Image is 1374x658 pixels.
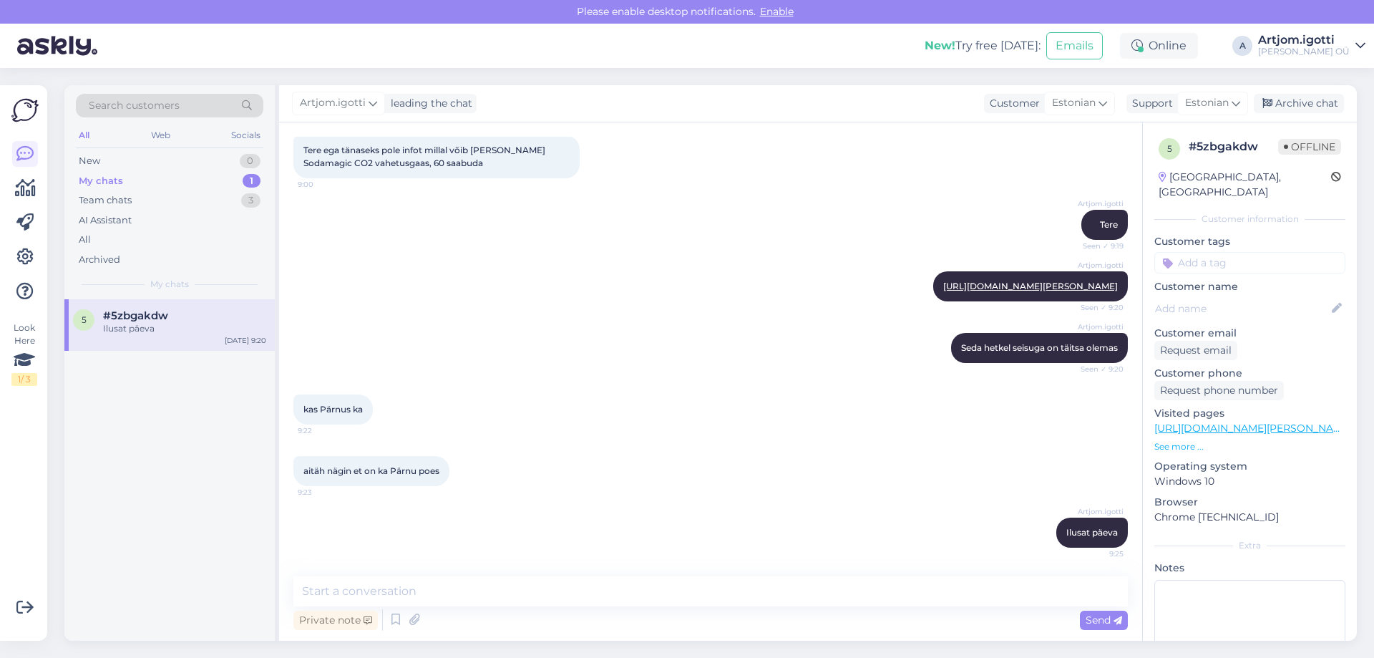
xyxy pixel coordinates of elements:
div: Ilusat päeva [103,322,266,335]
p: Customer tags [1154,234,1345,249]
div: Archived [79,253,120,267]
a: Artjom.igotti[PERSON_NAME] OÜ [1258,34,1365,57]
div: New [79,154,100,168]
div: Customer information [1154,213,1345,226]
span: aitäh nägin et on ka Pärnu poes [303,465,439,476]
span: #5zbgakdw [103,309,168,322]
span: 5 [1167,143,1172,154]
span: Estonian [1052,95,1096,111]
p: Customer name [1154,279,1345,294]
span: 9:00 [298,179,351,190]
div: # 5zbgakdw [1189,138,1278,155]
span: Enable [756,5,798,18]
p: Browser [1154,495,1345,510]
b: New! [925,39,955,52]
div: All [79,233,91,247]
span: Seda hetkel seisuga on täitsa olemas [961,342,1118,353]
span: Offline [1278,139,1341,155]
span: Send [1086,614,1122,626]
span: kas Pärnus ka [303,404,363,415]
div: A [1232,36,1252,56]
span: Artjom.igotti [1070,506,1124,517]
a: [URL][DOMAIN_NAME][PERSON_NAME] [1154,422,1352,435]
div: Socials [228,126,263,145]
div: Request phone number [1154,381,1284,400]
div: 1 [243,174,260,188]
span: Search customers [89,98,180,113]
div: [DATE] 9:20 [225,335,266,346]
span: 5 [82,314,87,325]
span: Tere ega tänaseks pole infot millal võib [PERSON_NAME] Sodamagic CO2 vahetusgaas, 60 saabuda [303,145,547,168]
div: Artjom.igotti [1258,34,1350,46]
div: Request email [1154,341,1237,360]
div: leading the chat [385,96,472,111]
a: [URL][DOMAIN_NAME][PERSON_NAME] [943,281,1118,291]
span: Artjom.igotti [300,95,366,111]
span: 9:25 [1070,548,1124,559]
span: Estonian [1185,95,1229,111]
p: Notes [1154,561,1345,576]
input: Add a tag [1154,252,1345,274]
div: Team chats [79,193,132,208]
div: 3 [241,193,260,208]
span: Seen ✓ 9:20 [1070,302,1124,313]
p: Operating system [1154,459,1345,474]
span: Artjom.igotti [1070,321,1124,332]
div: Private note [293,611,378,630]
div: 1 / 3 [11,373,37,386]
span: Seen ✓ 9:19 [1070,241,1124,251]
p: Chrome [TECHNICAL_ID] [1154,510,1345,525]
span: Ilusat päeva [1066,527,1118,538]
div: [PERSON_NAME] OÜ [1258,46,1350,57]
span: Artjom.igotti [1070,260,1124,271]
span: Tere [1100,219,1118,230]
span: 9:22 [298,425,351,436]
div: Try free [DATE]: [925,37,1041,54]
div: Look Here [11,321,37,386]
div: Extra [1154,539,1345,552]
div: My chats [79,174,123,188]
div: All [76,126,92,145]
span: Artjom.igotti [1070,198,1124,209]
p: Visited pages [1154,406,1345,421]
p: Windows 10 [1154,474,1345,489]
div: Customer [984,96,1040,111]
p: Customer email [1154,326,1345,341]
span: My chats [150,278,189,291]
div: Support [1126,96,1173,111]
img: Askly Logo [11,97,39,124]
input: Add name [1155,301,1329,316]
div: Web [148,126,173,145]
p: See more ... [1154,440,1345,453]
button: Emails [1046,32,1103,59]
p: Customer phone [1154,366,1345,381]
div: Online [1120,33,1198,59]
div: 0 [240,154,260,168]
div: [GEOGRAPHIC_DATA], [GEOGRAPHIC_DATA] [1159,170,1331,200]
div: AI Assistant [79,213,132,228]
div: Archive chat [1254,94,1344,113]
span: Seen ✓ 9:20 [1070,364,1124,374]
span: 9:23 [298,487,351,498]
